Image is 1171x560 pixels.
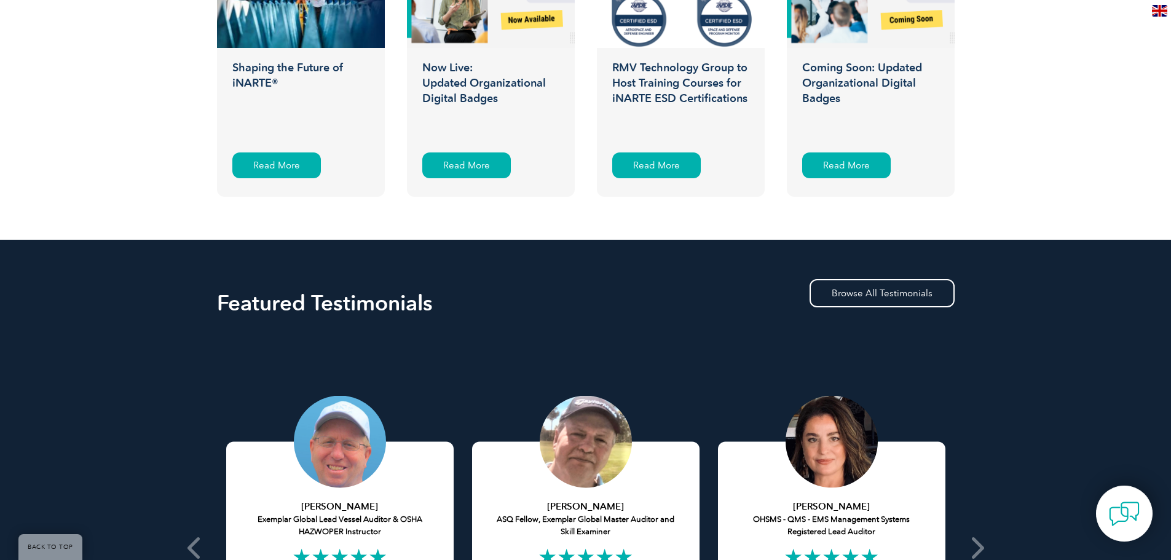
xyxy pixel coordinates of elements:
[597,60,765,140] h3: RMV Technology Group to Host Training Courses for iNARTE ESD Certifications
[612,152,701,178] div: Read More
[407,60,575,140] h3: Now Live: Updated Organizational Digital Badges
[232,152,321,178] div: Read More
[1152,5,1167,17] img: en
[422,152,511,178] div: Read More
[235,500,444,538] h5: Exemplar Global Lead Vessel Auditor & OSHA HAZWOPER Instructor
[18,534,82,560] a: BACK TO TOP
[217,60,385,140] h3: Shaping the Future of iNARTE®
[217,293,955,313] h2: Featured Testimonials
[481,500,690,538] h5: ASQ Fellow, Exemplar Global Master Auditor and Skill Examiner
[1109,499,1140,529] img: contact-chat.png
[793,501,870,512] strong: [PERSON_NAME]
[547,501,624,512] strong: [PERSON_NAME]
[802,152,891,178] div: Read More
[787,60,955,140] h3: Coming Soon: Updated Organizational Digital Badges
[727,500,936,538] h5: OHSMS - QMS - EMS Management Systems Registered Lead Auditor
[301,501,378,512] strong: [PERSON_NAME]
[810,279,955,307] a: Browse All Testimonials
